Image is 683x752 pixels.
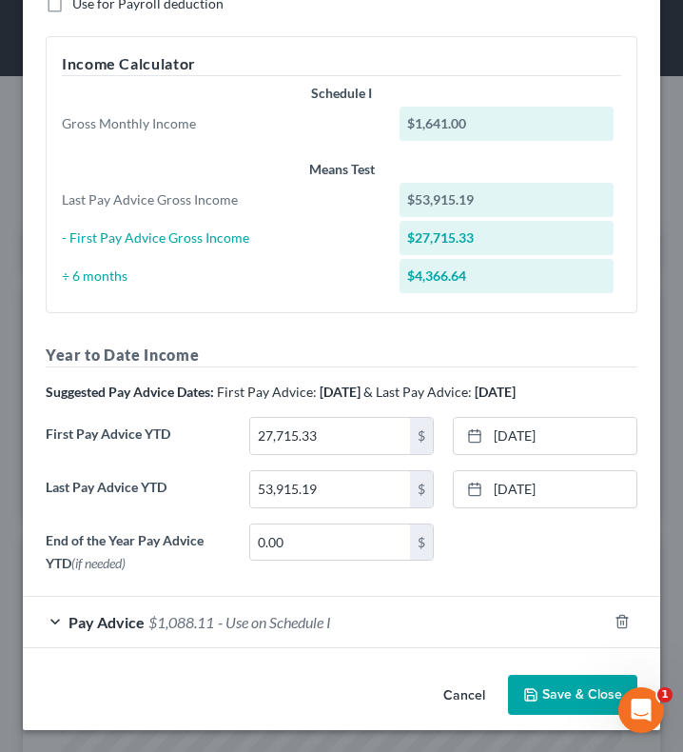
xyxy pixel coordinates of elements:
div: $ [410,418,433,454]
a: [DATE] [454,471,636,507]
div: Last Pay Advice Gross Income [52,190,390,209]
button: Save & Close [508,675,637,715]
button: Cancel [428,677,500,715]
div: Schedule I [62,84,621,103]
label: First Pay Advice YTD [36,417,240,470]
div: $27,715.33 [400,221,614,255]
a: [DATE] [454,418,636,454]
strong: [DATE] [475,384,516,400]
div: $ [410,471,433,507]
span: & Last Pay Advice: [363,384,472,400]
span: (if needed) [71,555,126,571]
div: - First Pay Advice Gross Income [52,228,390,247]
div: Means Test [62,160,621,179]
span: 1 [657,687,673,703]
span: $1,088.11 [148,613,214,631]
label: End of the Year Pay Advice YTD [36,524,240,581]
label: Last Pay Advice YTD [36,470,240,524]
strong: Suggested Pay Advice Dates: [46,384,214,400]
div: $1,641.00 [400,107,614,141]
div: ÷ 6 months [52,267,390,286]
span: Pay Advice [68,613,145,631]
h5: Income Calculator [62,52,621,76]
input: 0.00 [250,524,410,561]
input: 0.00 [250,471,410,507]
div: $4,366.64 [400,259,614,293]
iframe: Intercom live chat [618,687,664,733]
span: - Use on Schedule I [218,613,331,631]
strong: [DATE] [320,384,361,400]
div: Gross Monthly Income [52,114,390,133]
span: First Pay Advice: [217,384,317,400]
div: $53,915.19 [400,183,614,217]
h5: Year to Date Income [46,344,637,367]
div: $ [410,524,433,561]
input: 0.00 [250,418,410,454]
